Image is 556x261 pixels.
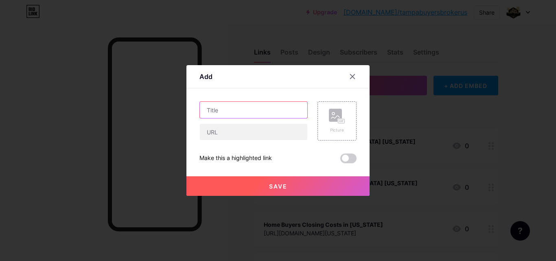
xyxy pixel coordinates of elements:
span: Save [269,183,287,190]
div: Add [199,72,212,81]
div: Make this a highlighted link [199,154,272,163]
input: URL [200,124,307,140]
button: Save [186,176,370,196]
div: Picture [329,127,345,133]
input: Title [200,102,307,118]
